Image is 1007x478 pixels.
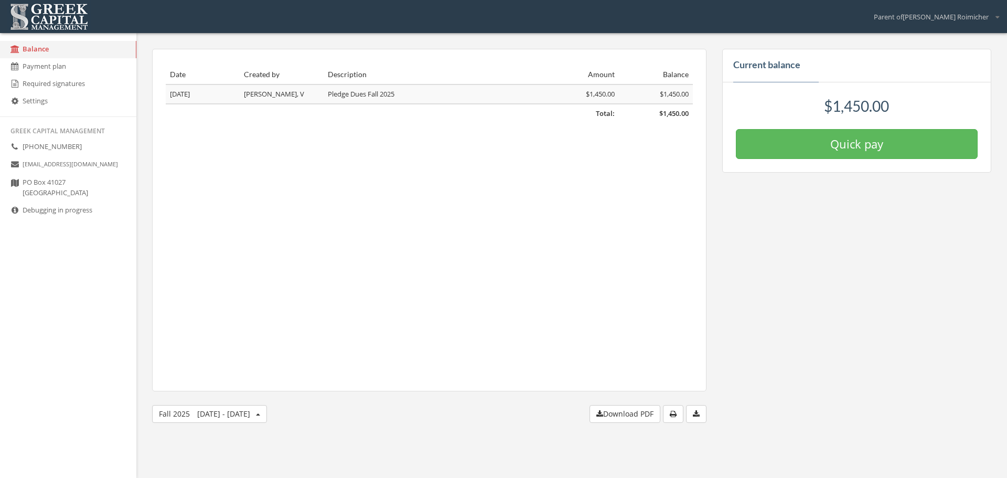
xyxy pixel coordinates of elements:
[244,89,304,99] span: [PERSON_NAME], V
[23,160,118,168] small: [EMAIL_ADDRESS][DOMAIN_NAME]
[549,69,615,80] div: Amount
[736,129,978,159] button: Quick pay
[328,69,541,80] div: Description
[659,109,689,118] span: $1,450.00
[244,69,320,80] div: Created by
[874,8,989,22] span: Parent of [PERSON_NAME] Roimicher
[328,89,394,99] span: Pledge Dues Fall 2025
[586,89,615,99] span: $1,450.00
[660,89,689,99] span: $1,450.00
[590,405,660,423] button: Download PDF
[23,177,88,198] span: PO Box 41027 [GEOGRAPHIC_DATA]
[166,84,240,104] td: [DATE]
[159,409,250,419] span: Fall 2025
[197,409,250,419] span: [DATE] - [DATE]
[166,104,619,123] td: Total:
[623,69,689,80] div: Balance
[874,4,999,22] div: Parent of[PERSON_NAME] Roimicher
[170,69,235,80] div: Date
[824,97,889,115] span: $1,450.00
[152,405,267,423] button: Fall 2025[DATE] - [DATE]
[733,60,800,71] h4: Current balance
